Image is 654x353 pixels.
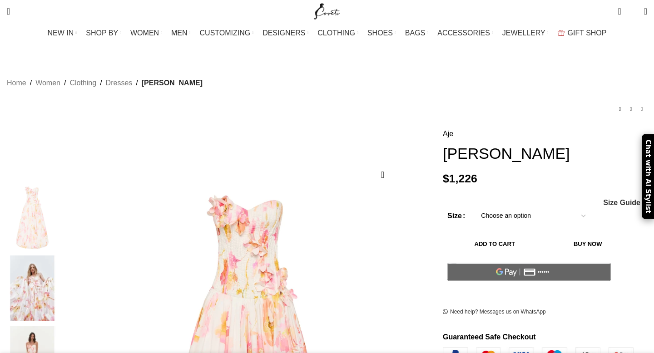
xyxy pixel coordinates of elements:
span: SHOES [367,29,393,37]
iframe: Secure payment input frame [446,286,613,287]
span: CUSTOMIZING [200,29,251,37]
a: Site logo [312,7,342,15]
span: DESIGNERS [263,29,305,37]
a: JEWELLERY [502,24,549,42]
div: Main navigation [2,24,652,42]
span: SHOP BY [86,29,118,37]
span: 0 [619,5,625,11]
a: SHOES [367,24,396,42]
span: GIFT SHOP [568,29,607,37]
span: ACCESSORIES [437,29,490,37]
a: CLOTHING [317,24,358,42]
a: DESIGNERS [263,24,308,42]
img: Aje Multicolour Dresses [5,185,60,251]
span: BAGS [405,29,425,37]
span: $ [443,172,449,185]
span: NEW IN [48,29,74,37]
a: Home [7,77,26,89]
button: Buy now [546,235,629,254]
a: Search [2,2,15,20]
button: Add to cart [447,235,542,254]
span: CLOTHING [317,29,355,37]
a: Clothing [69,77,96,89]
a: GIFT SHOP [558,24,607,42]
a: Next product [636,103,647,114]
a: SHOP BY [86,24,121,42]
span: 0 [630,9,637,16]
a: CUSTOMIZING [200,24,254,42]
a: Women [35,77,60,89]
span: Size Guide [603,199,640,206]
h1: [PERSON_NAME] [443,144,647,163]
button: Pay with GPay [447,263,611,281]
a: ACCESSORIES [437,24,493,42]
span: JEWELLERY [502,29,545,37]
text: •••••• [538,269,550,275]
a: Size Guide [603,199,640,206]
span: WOMEN [130,29,159,37]
a: NEW IN [48,24,77,42]
a: Aje [443,128,453,140]
a: MEN [171,24,190,42]
a: Dresses [106,77,133,89]
a: Need help? Messages us on WhatsApp [443,309,546,316]
bdi: 1,226 [443,172,477,185]
span: [PERSON_NAME] [142,77,203,89]
img: GiftBag [558,30,565,36]
a: WOMEN [130,24,162,42]
nav: Breadcrumb [7,77,203,89]
strong: Guaranteed Safe Checkout [443,333,536,341]
div: My Wishlist [628,2,637,20]
span: MEN [171,29,188,37]
a: 0 [613,2,625,20]
a: Previous product [614,103,625,114]
img: aje [5,255,60,322]
label: Size [447,210,465,222]
a: BAGS [405,24,428,42]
